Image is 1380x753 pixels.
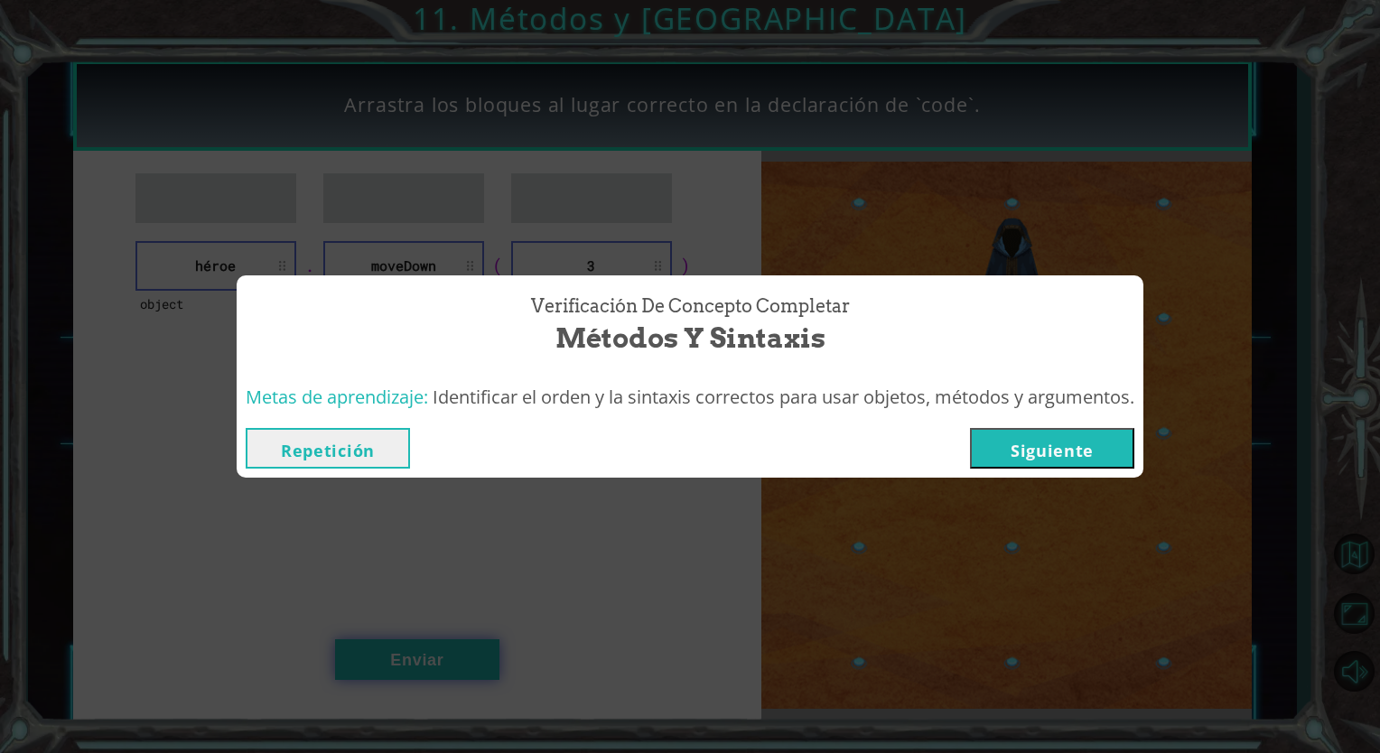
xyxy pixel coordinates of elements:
[433,385,1134,409] span: Identificar el orden y la sintaxis correctos para usar objetos, métodos y argumentos.
[246,385,428,409] span: Metas de aprendizaje:
[555,319,825,358] span: Métodos y Sintaxis
[246,428,410,469] button: Repetición
[531,293,850,320] span: Verificación de Concepto Completar
[970,428,1134,469] button: Siguiente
